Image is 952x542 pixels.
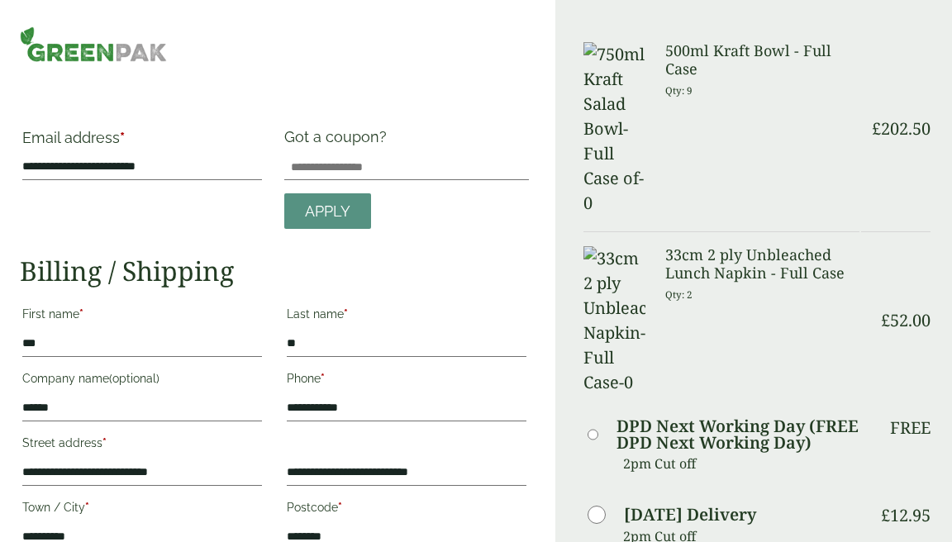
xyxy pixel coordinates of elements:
[22,367,262,395] label: Company name
[287,367,526,395] label: Phone
[338,501,342,514] abbr: required
[881,309,931,331] bdi: 52.00
[79,307,83,321] abbr: required
[583,246,645,395] img: 33cm 2 ply Unbleached Napkin-Full Case-0
[20,26,167,62] img: GreenPak Supplies
[284,128,393,154] label: Got a coupon?
[872,117,881,140] span: £
[120,129,125,146] abbr: required
[881,309,890,331] span: £
[109,372,159,385] span: (optional)
[665,246,860,282] h3: 33cm 2 ply Unbleached Lunch Napkin - Full Case
[102,436,107,449] abbr: required
[665,288,693,301] small: Qty: 2
[287,302,526,330] label: Last name
[22,302,262,330] label: First name
[583,42,645,216] img: 750ml Kraft Salad Bowl-Full Case of-0
[881,504,890,526] span: £
[344,307,348,321] abbr: required
[20,255,529,287] h2: Billing / Shipping
[284,193,371,229] a: Apply
[624,506,756,523] label: [DATE] Delivery
[665,84,693,97] small: Qty: 9
[881,504,931,526] bdi: 12.95
[22,431,262,459] label: Street address
[287,496,526,524] label: Postcode
[305,202,350,221] span: Apply
[616,418,859,451] label: DPD Next Working Day (FREE DPD Next Working Day)
[623,451,859,476] p: 2pm Cut off
[872,117,931,140] bdi: 202.50
[665,42,860,78] h3: 500ml Kraft Bowl - Full Case
[321,372,325,385] abbr: required
[22,131,262,154] label: Email address
[890,418,931,438] p: Free
[22,496,262,524] label: Town / City
[85,501,89,514] abbr: required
